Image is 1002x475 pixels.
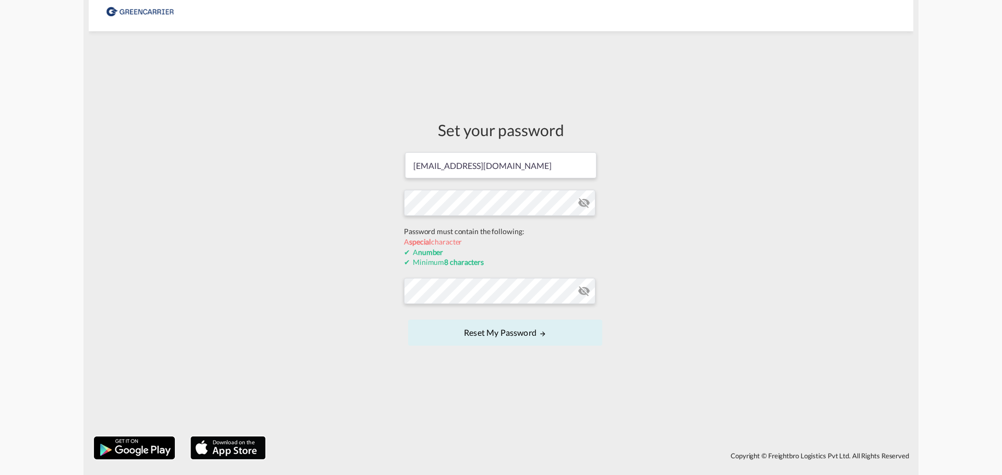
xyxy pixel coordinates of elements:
[404,257,598,267] div: Minimum
[271,447,913,465] div: Copyright © Freightbro Logistics Pvt Ltd. All Rights Reserved
[189,435,267,460] img: apple.png
[408,320,602,346] button: UPDATE MY PASSWORD
[578,197,590,209] md-icon: icon-eye-off
[404,226,598,237] div: Password must contain the following:
[93,435,176,460] img: google.png
[409,237,431,246] b: special
[404,247,598,258] div: A
[405,152,597,178] input: Email address
[404,237,598,247] div: A character
[444,258,484,266] b: 8 characters
[418,248,443,257] b: number
[404,119,598,141] div: Set your password
[578,285,590,297] md-icon: icon-eye-off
